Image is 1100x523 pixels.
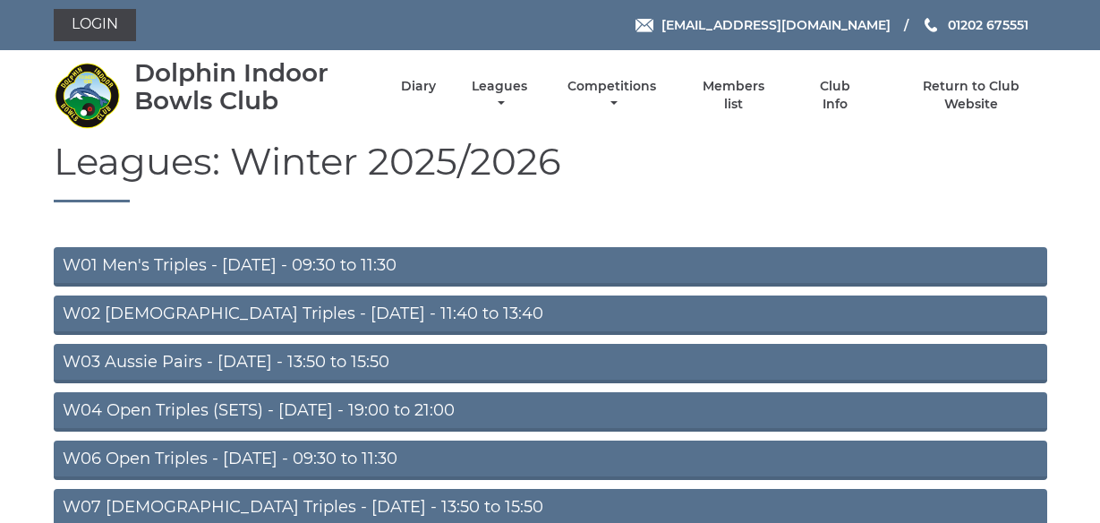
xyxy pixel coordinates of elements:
h1: Leagues: Winter 2025/2026 [54,141,1047,202]
a: W04 Open Triples (SETS) - [DATE] - 19:00 to 21:00 [54,392,1047,432]
span: [EMAIL_ADDRESS][DOMAIN_NAME] [661,17,891,33]
a: Diary [401,78,436,95]
a: Phone us 01202 675551 [922,15,1028,35]
a: Login [54,9,136,41]
a: W03 Aussie Pairs - [DATE] - 13:50 to 15:50 [54,344,1047,383]
a: W01 Men's Triples - [DATE] - 09:30 to 11:30 [54,247,1047,287]
a: W02 [DEMOGRAPHIC_DATA] Triples - [DATE] - 11:40 to 13:40 [54,296,1047,335]
div: Dolphin Indoor Bowls Club [134,59,370,115]
a: Club Info [806,78,865,113]
img: Phone us [925,18,937,32]
span: 01202 675551 [948,17,1028,33]
img: Email [635,19,653,32]
a: W06 Open Triples - [DATE] - 09:30 to 11:30 [54,441,1047,480]
a: Competitions [564,78,661,113]
a: Leagues [467,78,532,113]
a: Email [EMAIL_ADDRESS][DOMAIN_NAME] [635,15,891,35]
a: Return to Club Website [895,78,1046,113]
img: Dolphin Indoor Bowls Club [54,62,121,129]
a: Members list [692,78,774,113]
